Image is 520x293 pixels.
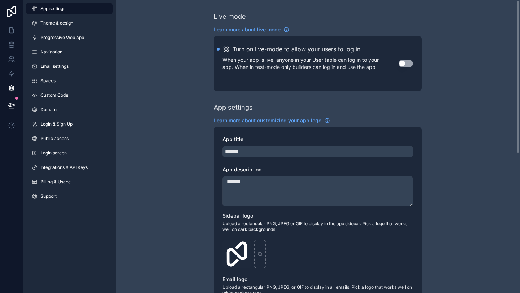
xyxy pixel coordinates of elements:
[222,276,247,282] span: Email logo
[222,56,399,71] p: When your app is live, anyone in your User table can log in to your app. When in test-mode only b...
[214,26,281,33] span: Learn more about live mode
[26,17,113,29] a: Theme & design
[40,64,69,69] span: Email settings
[214,26,289,33] a: Learn more about live mode
[40,179,71,185] span: Billing & Usage
[40,49,62,55] span: Navigation
[26,104,113,115] a: Domains
[26,61,113,72] a: Email settings
[26,3,113,14] a: App settings
[26,176,113,188] a: Billing & Usage
[40,193,57,199] span: Support
[26,46,113,58] a: Navigation
[222,166,261,172] span: App description
[233,45,360,53] h2: Turn on live-mode to allow your users to log in
[40,92,68,98] span: Custom Code
[26,32,113,43] a: Progressive Web App
[26,118,113,130] a: Login & Sign Up
[40,150,67,156] span: Login screen
[214,117,321,124] span: Learn more about customizing your app logo
[40,136,69,141] span: Public access
[40,165,88,170] span: Integrations & API Keys
[26,133,113,144] a: Public access
[26,89,113,101] a: Custom Code
[214,12,246,22] div: Live mode
[26,75,113,87] a: Spaces
[40,6,65,12] span: App settings
[40,35,84,40] span: Progressive Web App
[214,102,253,113] div: App settings
[26,162,113,173] a: Integrations & API Keys
[222,213,253,219] span: Sidebar logo
[40,78,56,84] span: Spaces
[26,191,113,202] a: Support
[222,136,243,142] span: App title
[40,121,73,127] span: Login & Sign Up
[214,117,330,124] a: Learn more about customizing your app logo
[222,221,413,232] span: Upload a rectangular PNG, JPEG or GIF to display in the app sidebar. Pick a logo that works well ...
[40,20,73,26] span: Theme & design
[26,147,113,159] a: Login screen
[40,107,58,113] span: Domains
